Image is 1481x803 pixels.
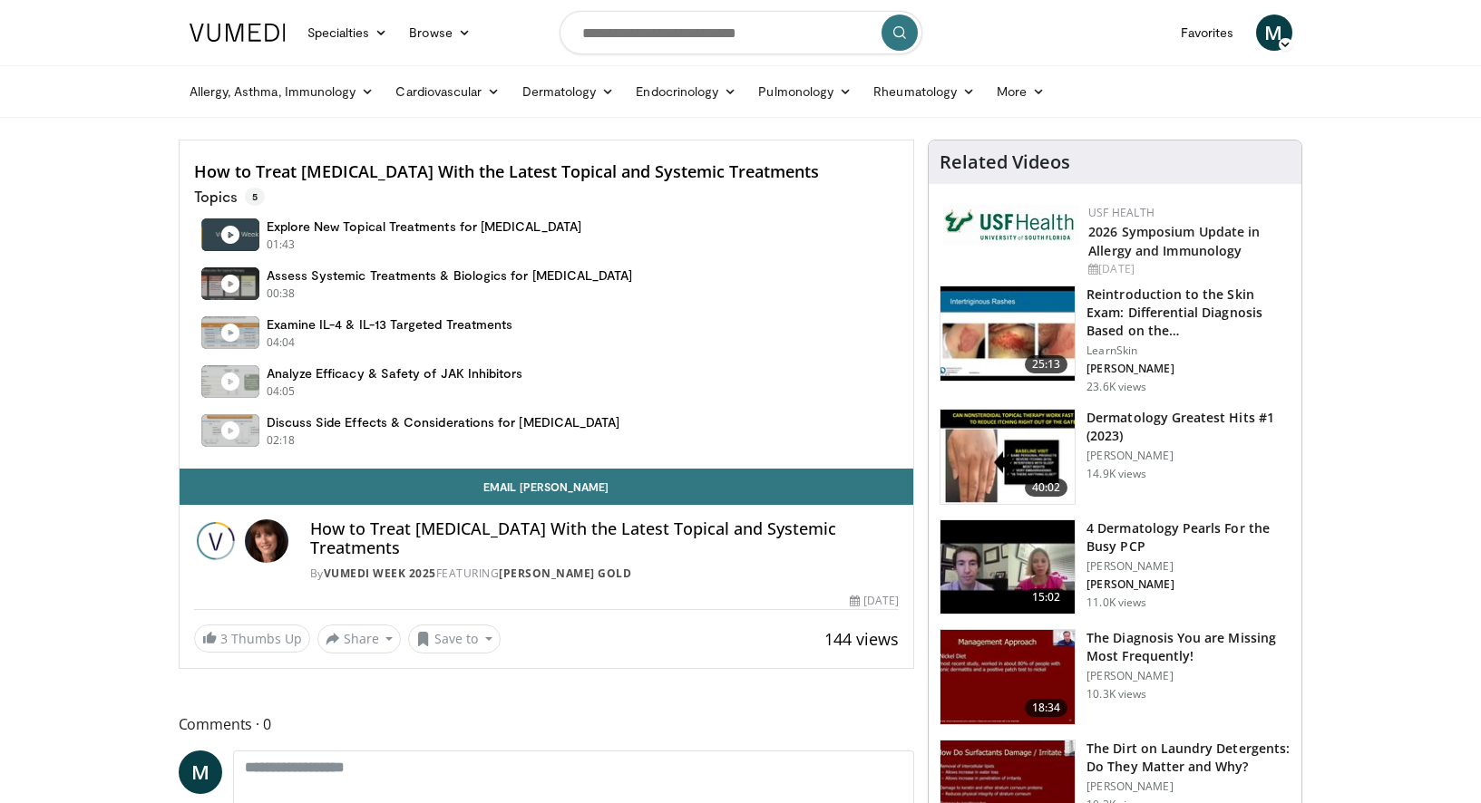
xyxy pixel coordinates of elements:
img: 04c704bc-886d-4395-b463-610399d2ca6d.150x105_q85_crop-smart_upscale.jpg [940,520,1075,614]
span: 5 [245,188,265,206]
span: Comments 0 [179,712,915,736]
div: By FEATURING [310,566,900,582]
button: Share [317,624,402,653]
a: Browse [398,15,482,51]
a: [PERSON_NAME] Gold [499,566,631,581]
p: 23.6K views [1086,380,1146,394]
a: Email [PERSON_NAME] [180,469,914,505]
a: Pulmonology [747,73,862,110]
a: 40:02 Dermatology Greatest Hits #1 (2023) [PERSON_NAME] 14.9K views [940,409,1291,505]
input: Search topics, interventions [560,11,922,54]
a: 3 Thumbs Up [194,624,310,653]
a: M [179,750,222,794]
span: 18:34 [1025,699,1068,717]
h4: Explore New Topical Treatments for [MEDICAL_DATA] [267,218,581,235]
p: 04:05 [267,383,296,400]
span: 15:02 [1025,588,1068,606]
a: 25:13 Reintroduction to the Skin Exam: Differential Diagnosis Based on the… LearnSkin [PERSON_NAM... [940,285,1291,394]
p: 04:04 [267,334,296,351]
span: 144 views [824,628,899,650]
a: More [986,73,1056,110]
h4: How to Treat [MEDICAL_DATA] With the Latest Topical and Systemic Treatments [310,519,900,558]
a: Favorites [1170,15,1245,51]
a: Specialties [297,15,399,51]
h3: The Dirt on Laundry Detergents: Do They Matter and Why? [1086,740,1291,776]
img: 167f4955-2110-4677-a6aa-4d4647c2ca19.150x105_q85_crop-smart_upscale.jpg [940,410,1075,504]
a: 18:34 The Diagnosis You are Missing Most Frequently! [PERSON_NAME] 10.3K views [940,629,1291,725]
img: Vumedi Week 2025 [194,519,238,563]
h4: Analyze Efficacy & Safety of JAK Inhibitors [267,365,523,382]
a: Allergy, Asthma, Immunology [179,73,385,110]
h3: Dermatology Greatest Hits #1 (2023) [1086,409,1291,445]
p: 01:43 [267,237,296,253]
p: 00:38 [267,285,296,302]
h4: Examine IL-4 & IL-13 Targeted Treatments [267,316,513,333]
p: [PERSON_NAME] [1086,559,1291,574]
img: 022c50fb-a848-4cac-a9d8-ea0906b33a1b.150x105_q85_crop-smart_upscale.jpg [940,286,1075,381]
p: [PERSON_NAME] [1086,577,1291,592]
a: USF Health [1088,205,1155,220]
p: [PERSON_NAME] [1086,362,1291,376]
p: 10.3K views [1086,687,1146,701]
h4: Related Videos [940,151,1070,173]
p: [PERSON_NAME] [1086,779,1291,794]
h3: 4 Dermatology Pearls For the Busy PCP [1086,519,1291,556]
a: Vumedi Week 2025 [324,566,436,581]
p: 02:18 [267,432,296,449]
a: 15:02 4 Dermatology Pearls For the Busy PCP [PERSON_NAME] [PERSON_NAME] 11.0K views [940,519,1291,615]
h4: How to Treat [MEDICAL_DATA] With the Latest Topical and Systemic Treatments [194,162,900,182]
h4: Discuss Side Effects & Considerations for [MEDICAL_DATA] [267,414,620,431]
p: [PERSON_NAME] [1086,449,1291,463]
a: Cardiovascular [385,73,511,110]
img: 52a0b0fc-6587-4d56-b82d-d28da2c4b41b.150x105_q85_crop-smart_upscale.jpg [940,630,1075,724]
h3: Reintroduction to the Skin Exam: Differential Diagnosis Based on the… [1086,285,1291,340]
p: 11.0K views [1086,595,1146,610]
a: Rheumatology [862,73,986,110]
p: 14.9K views [1086,467,1146,481]
span: 25:13 [1025,355,1068,373]
span: 3 [220,630,228,647]
img: VuMedi Logo [190,24,286,42]
span: 40:02 [1025,479,1068,497]
a: M [1256,15,1292,51]
div: [DATE] [850,593,899,609]
p: Topics [194,188,265,206]
p: LearnSkin [1086,343,1291,358]
a: Endocrinology [625,73,747,110]
img: 6ba8804a-8538-4002-95e7-a8f8012d4a11.png.150x105_q85_autocrop_double_scale_upscale_version-0.2.jpg [943,205,1079,245]
p: [PERSON_NAME] [1086,669,1291,683]
h3: The Diagnosis You are Missing Most Frequently! [1086,629,1291,665]
a: Dermatology [512,73,626,110]
div: [DATE] [1088,261,1287,277]
a: 2026 Symposium Update in Allergy and Immunology [1088,223,1260,259]
img: Avatar [245,519,288,563]
h4: Assess Systemic Treatments & Biologics for [MEDICAL_DATA] [267,267,633,284]
button: Save to [408,624,501,653]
